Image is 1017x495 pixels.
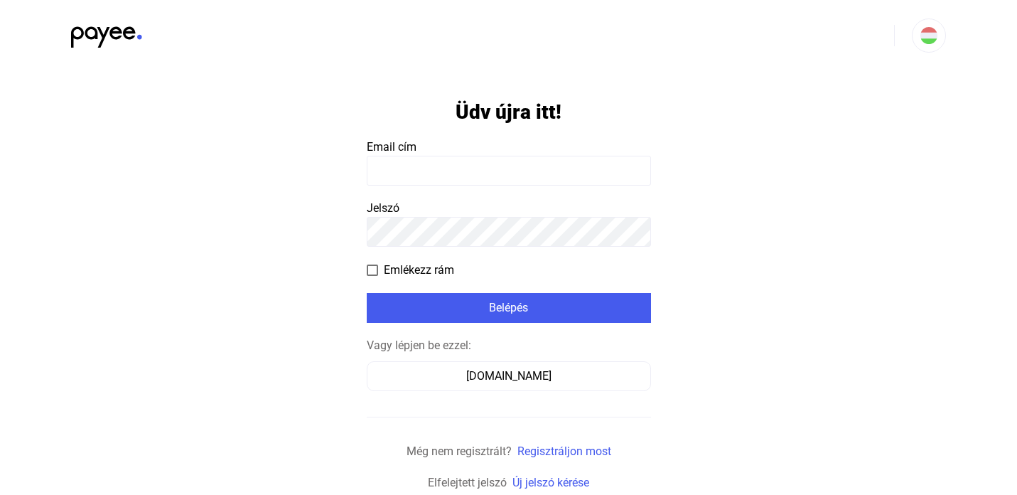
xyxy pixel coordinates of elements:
[428,476,507,489] span: Elfelejtett jelszó
[371,299,647,316] div: Belépés
[372,368,646,385] div: [DOMAIN_NAME]
[456,100,561,124] h1: Üdv újra itt!
[367,337,651,354] div: Vagy lépjen be ezzel:
[367,369,651,383] a: [DOMAIN_NAME]
[517,445,611,458] a: Regisztráljon most
[912,18,946,53] button: HU
[407,445,512,458] span: Még nem regisztrált?
[384,262,454,279] span: Emlékezz rám
[367,293,651,323] button: Belépés
[512,476,589,489] a: Új jelszó kérése
[367,140,416,154] span: Email cím
[367,361,651,391] button: [DOMAIN_NAME]
[71,18,142,48] img: black-payee-blue-dot.svg
[367,201,399,215] span: Jelszó
[920,27,937,44] img: HU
